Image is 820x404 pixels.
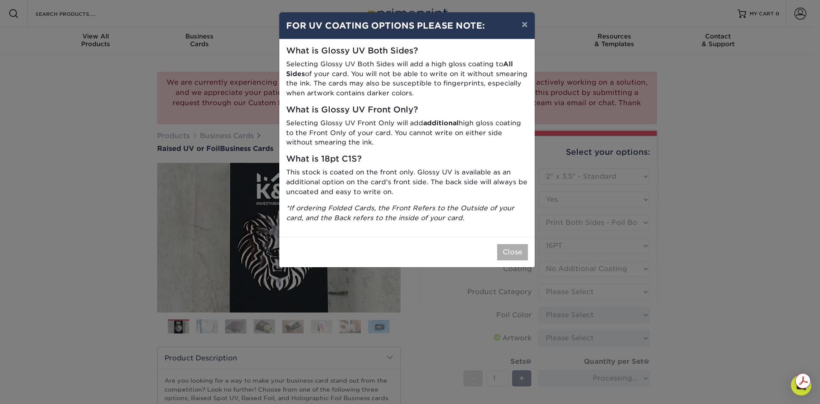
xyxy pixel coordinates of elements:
[515,12,534,36] button: ×
[286,204,514,222] i: *If ordering Folded Cards, the Front Refers to the Outside of your card, and the Back refers to t...
[286,59,528,98] p: Selecting Glossy UV Both Sides will add a high gloss coating to of your card. You will not be abl...
[286,60,513,78] strong: All Sides
[286,19,528,32] h4: FOR UV COATING OPTIONS PLEASE NOTE:
[791,375,811,395] div: Open Intercom Messenger
[286,118,528,147] p: Selecting Glossy UV Front Only will add high gloss coating to the Front Only of your card. You ca...
[286,105,528,115] h5: What is Glossy UV Front Only?
[497,244,528,260] button: Close
[423,119,459,127] strong: additional
[286,168,528,197] p: This stock is coated on the front only. Glossy UV is available as an additional option on the car...
[286,46,528,56] h5: What is Glossy UV Both Sides?
[286,154,528,164] h5: What is 18pt C1S?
